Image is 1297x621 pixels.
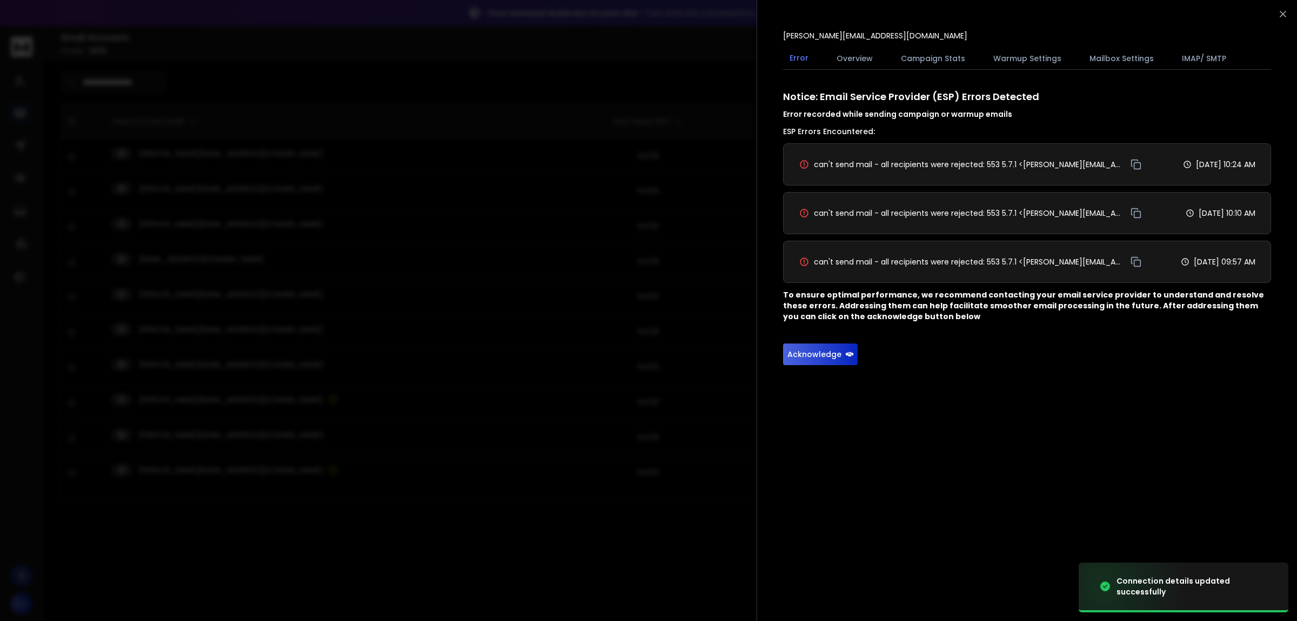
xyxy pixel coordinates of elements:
[1199,208,1255,219] p: [DATE] 10:10 AM
[1083,47,1160,70] button: Mailbox Settings
[783,30,967,41] p: [PERSON_NAME][EMAIL_ADDRESS][DOMAIN_NAME]
[783,109,1271,120] h4: Error recorded while sending campaign or warmup emails
[783,46,815,71] button: Error
[783,343,858,365] button: Acknowledge
[783,89,1271,120] h1: Notice: Email Service Provider (ESP) Errors Detected
[1175,47,1233,70] button: IMAP/ SMTP
[830,47,879,70] button: Overview
[814,256,1125,267] span: can't send mail - all recipients were rejected: 553 5.7.1 <[PERSON_NAME][EMAIL_ADDRESS][DOMAIN_NA...
[1194,256,1255,267] p: [DATE] 09:57 AM
[814,159,1125,170] span: can't send mail - all recipients were rejected: 553 5.7.1 <[PERSON_NAME][EMAIL_ADDRESS][DOMAIN_NA...
[783,126,1271,137] h3: ESP Errors Encountered:
[783,289,1271,322] p: To ensure optimal performance, we recommend contacting your email service provider to understand ...
[894,47,972,70] button: Campaign Stats
[1196,159,1255,170] p: [DATE] 10:24 AM
[814,208,1125,219] span: can't send mail - all recipients were rejected: 553 5.7.1 <[PERSON_NAME][EMAIL_ADDRESS][DOMAIN_NA...
[987,47,1068,70] button: Warmup Settings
